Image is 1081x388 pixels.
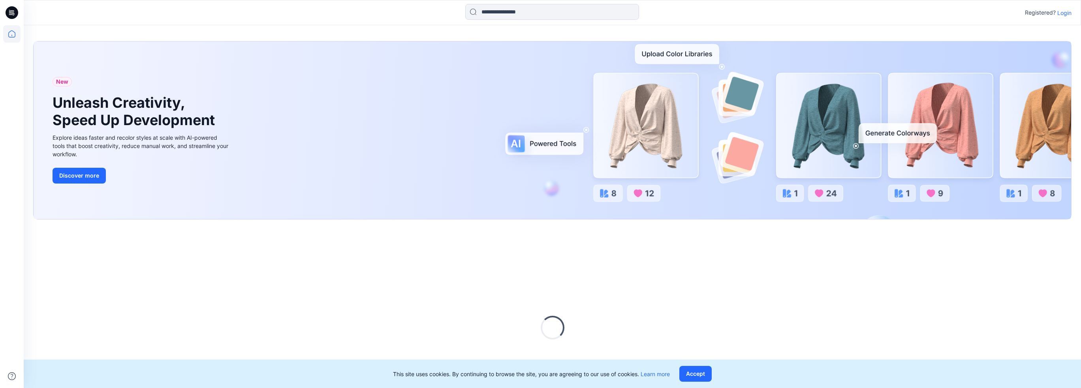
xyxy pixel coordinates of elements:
p: This site uses cookies. By continuing to browse the site, you are agreeing to our use of cookies. [393,370,670,378]
a: Discover more [53,168,230,184]
div: Explore ideas faster and recolor styles at scale with AI-powered tools that boost creativity, red... [53,133,230,158]
button: Accept [679,366,712,382]
a: Learn more [641,371,670,377]
p: Registered? [1025,8,1056,17]
p: Login [1057,9,1072,17]
button: Discover more [53,168,106,184]
h1: Unleash Creativity, Speed Up Development [53,94,218,128]
span: New [56,77,68,86]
